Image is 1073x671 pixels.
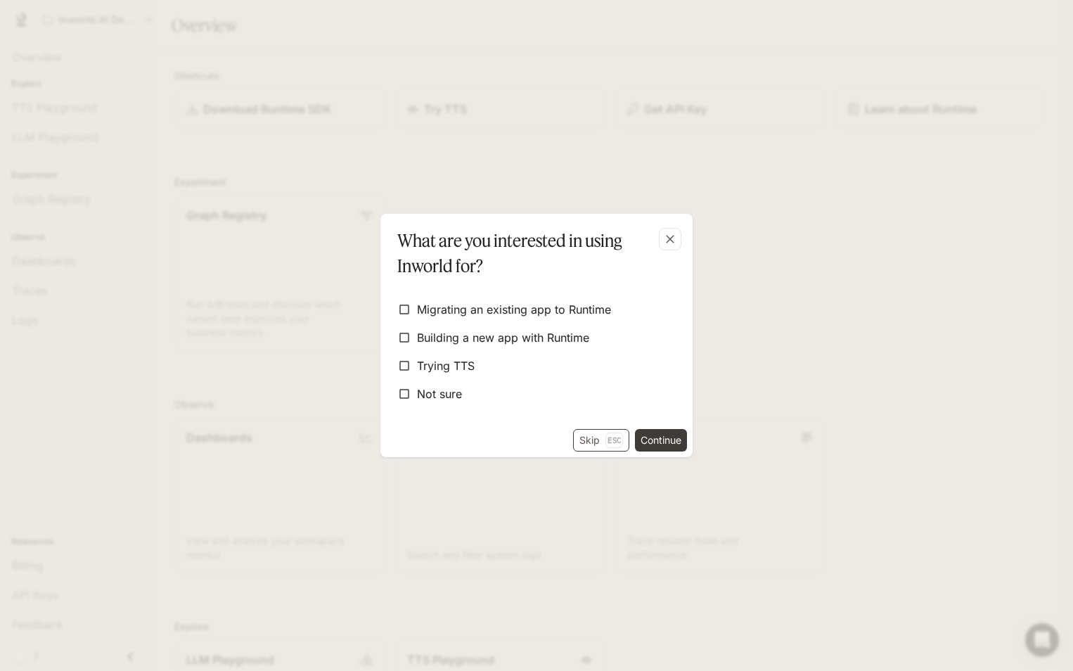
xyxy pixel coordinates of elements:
[605,433,623,448] p: Esc
[417,357,475,374] span: Trying TTS
[397,228,670,279] p: What are you interested in using Inworld for?
[417,301,611,318] span: Migrating an existing app to Runtime
[573,429,629,452] button: SkipEsc
[635,429,687,452] button: Continue
[417,329,589,346] span: Building a new app with Runtime
[417,385,462,402] span: Not sure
